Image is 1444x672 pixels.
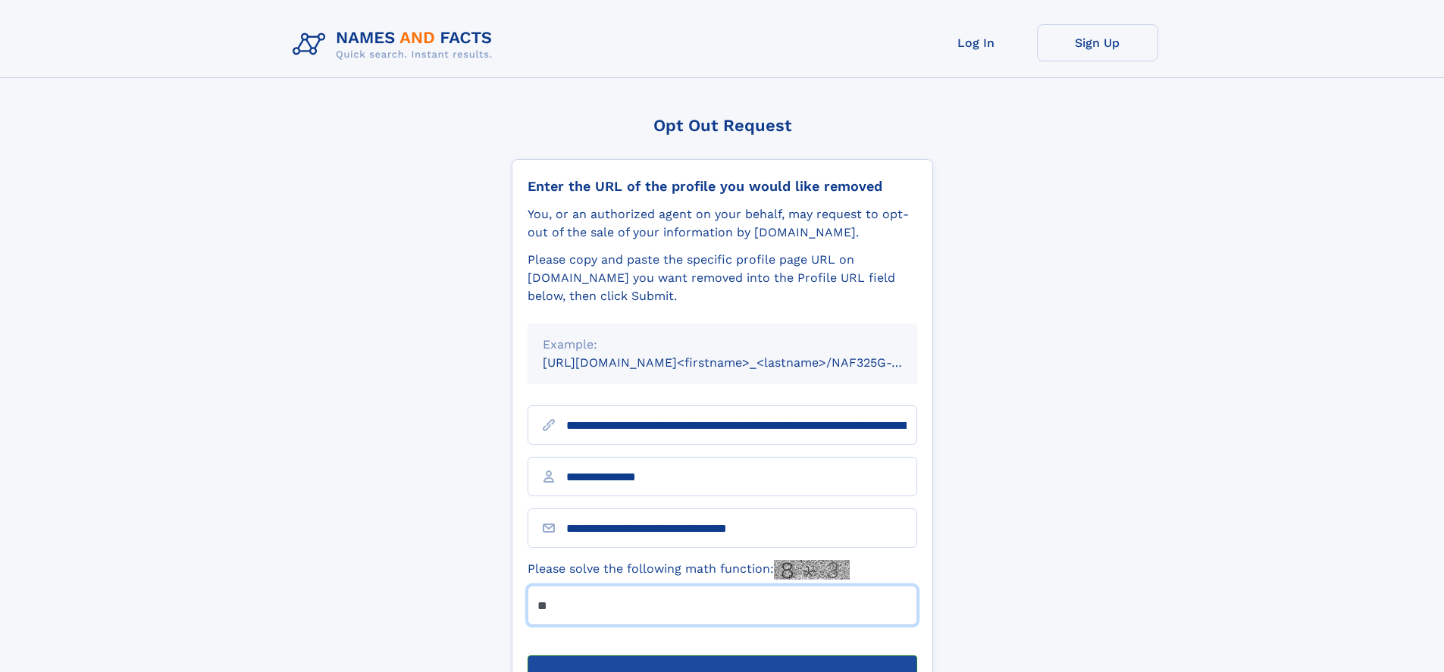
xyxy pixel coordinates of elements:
[916,24,1037,61] a: Log In
[512,116,933,135] div: Opt Out Request
[528,560,850,580] label: Please solve the following math function:
[528,178,917,195] div: Enter the URL of the profile you would like removed
[543,336,902,354] div: Example:
[1037,24,1158,61] a: Sign Up
[543,355,946,370] small: [URL][DOMAIN_NAME]<firstname>_<lastname>/NAF325G-xxxxxxxx
[528,251,917,305] div: Please copy and paste the specific profile page URL on [DOMAIN_NAME] you want removed into the Pr...
[287,24,505,65] img: Logo Names and Facts
[528,205,917,242] div: You, or an authorized agent on your behalf, may request to opt-out of the sale of your informatio...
